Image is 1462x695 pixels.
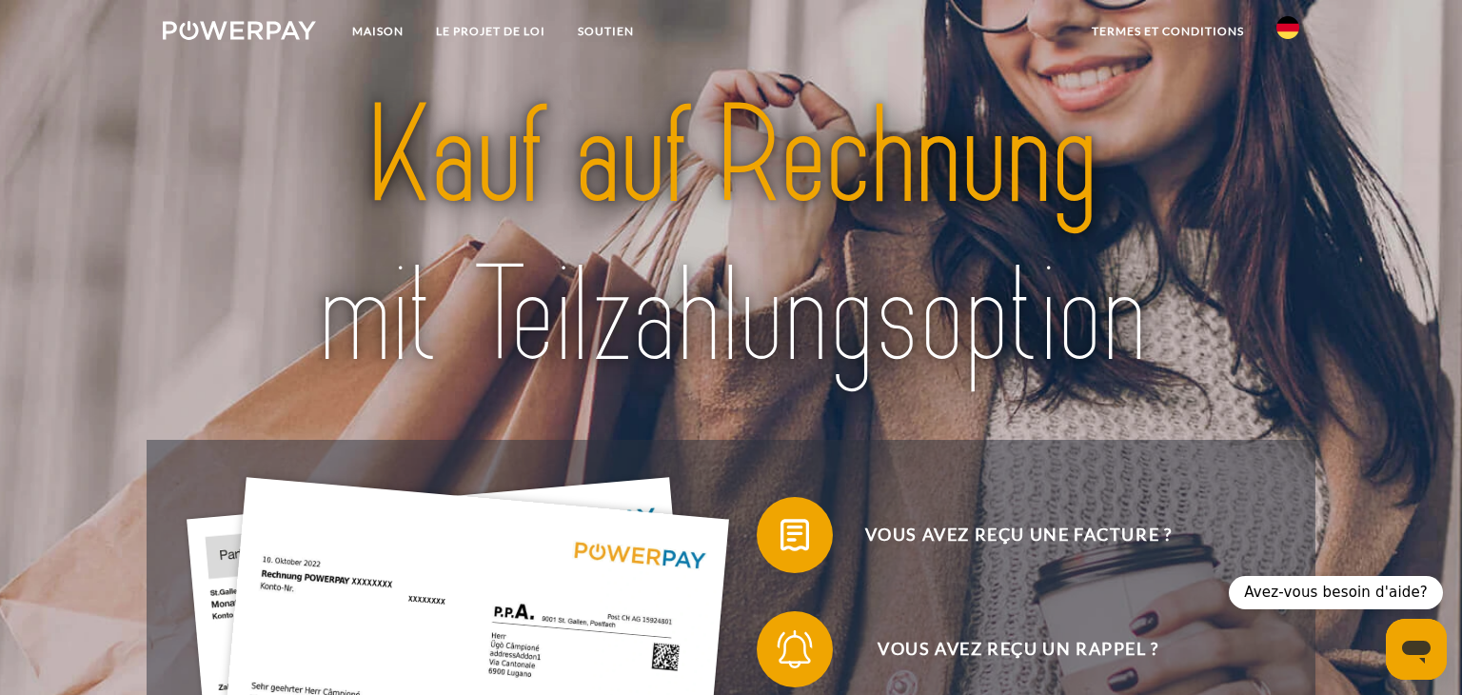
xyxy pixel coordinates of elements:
font: Maison [352,24,404,38]
a: Maison [336,14,420,49]
a: LE PROJET DE LOI [420,14,562,49]
img: qb_bell.svg [771,625,819,673]
button: Vous avez reçu une facture ? [757,497,1252,573]
font: Avez-vous besoin d'aide? [1244,584,1428,601]
img: logo-powerpay-white.svg [163,21,316,40]
font: LE PROJET DE LOI [436,24,545,38]
img: title-powerpay_de.svg [218,69,1243,404]
font: Vous avez reçu un rappel ? [878,638,1159,659]
font: SOUTIEN [578,24,634,38]
font: termes et conditions [1092,24,1244,38]
img: de [1276,16,1299,39]
font: Vous avez reçu une facture ? [865,524,1173,545]
a: SOUTIEN [562,14,650,49]
div: Avez-vous besoin d'aide? [1229,576,1443,609]
iframe: Schaltfläche zum Öffnen des Messaging-Fensters; Konversation läuft [1386,619,1447,680]
button: Vous avez reçu un rappel ? [757,611,1252,687]
img: qb_bill.svg [771,511,819,559]
a: termes et conditions [1076,14,1260,49]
